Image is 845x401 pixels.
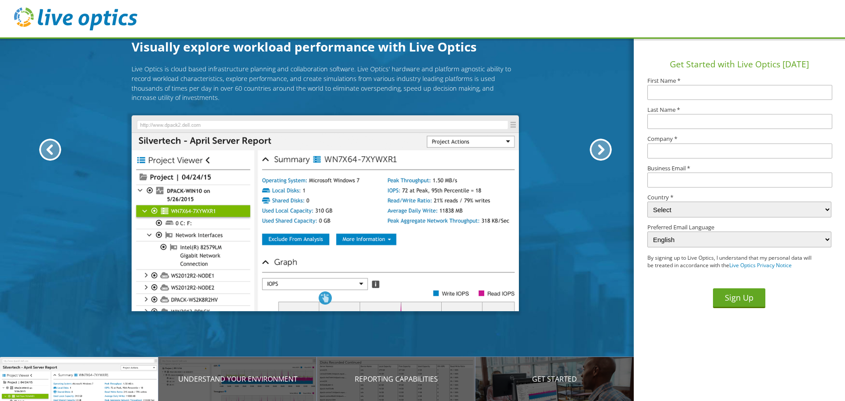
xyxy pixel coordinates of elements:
[647,166,831,171] label: Business Email *
[647,107,831,113] label: Last Name *
[647,195,831,200] label: Country *
[713,288,765,308] button: Sign Up
[14,7,137,30] img: live_optics_svg.svg
[132,64,519,102] p: Live Optics is cloud based infrastructure planning and collaboration software. Live Optics' hardw...
[132,37,519,56] h1: Visually explore workload performance with Live Optics
[475,374,634,384] p: Get Started
[132,115,519,312] img: Introducing Live Optics
[647,136,831,142] label: Company *
[729,261,792,269] a: Live Optics Privacy Notice
[158,374,317,384] p: Understand your environment
[647,254,813,269] p: By signing up to Live Optics, I understand that my personal data will be treated in accordance wi...
[647,78,831,84] label: First Name *
[637,58,841,71] h1: Get Started with Live Optics [DATE]
[647,224,831,230] label: Preferred Email Language
[317,374,475,384] p: Reporting Capabilities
